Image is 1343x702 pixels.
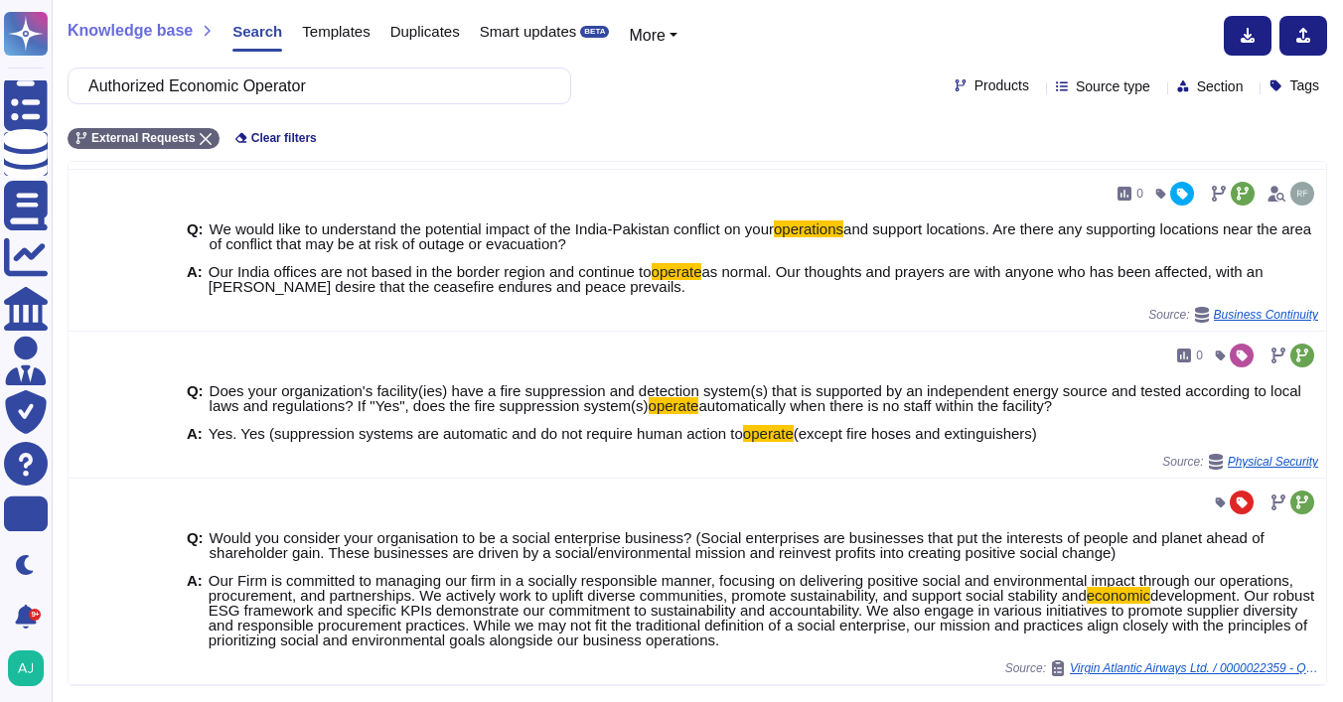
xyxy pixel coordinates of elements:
[210,220,774,237] span: We would like to understand the potential impact of the India-Pakistan conflict on your
[29,609,41,621] div: 9+
[794,425,1037,442] span: (except fire hoses and extinguishers)
[1290,182,1314,206] img: user
[390,24,460,39] span: Duplicates
[232,24,282,39] span: Search
[187,426,203,441] b: A:
[1289,78,1319,92] span: Tags
[78,69,550,103] input: Search a question or template...
[209,425,743,442] span: Yes. Yes (suppression systems are automatic and do not require human action to
[1228,456,1318,468] span: Physical Security
[91,132,196,144] span: External Requests
[1162,454,1318,470] span: Source:
[187,530,204,560] b: Q:
[210,220,1312,252] span: and support locations. Are there any supporting locations near the area of conflict that may be a...
[251,132,317,144] span: Clear filters
[209,587,1314,648] span: development. Our robust ESG framework and specific KPIs demonstrate our commitment to sustainabil...
[629,27,665,44] span: More
[209,263,652,280] span: Our India offices are not based in the border region and continue to
[210,529,1265,561] span: Would you consider your organisation to be a social enterprise business? (Social enterprises are ...
[1005,660,1318,676] span: Source:
[1196,350,1203,361] span: 0
[4,646,58,690] button: user
[1087,587,1150,604] mark: economic
[1148,307,1318,323] span: Source:
[1214,309,1318,321] span: Business Continuity
[743,425,794,442] mark: operate
[8,650,44,686] img: user
[698,397,1052,414] span: automatically when there is no staff within the facility?
[187,221,204,251] b: Q:
[187,573,203,647] b: A:
[649,397,699,414] mark: operate
[629,24,677,48] button: More
[1070,662,1318,674] span: Virgin Atlantic Airways Ltd. / 0000022359 - Questionnaire requests from Client - Virgin Atlantic ...
[974,78,1029,92] span: Products
[187,383,204,413] b: Q:
[652,263,702,280] mark: operate
[774,220,843,237] mark: operations
[302,24,370,39] span: Templates
[480,24,577,39] span: Smart updates
[209,572,1293,604] span: Our Firm is committed to managing our firm in a socially responsible manner, focusing on deliveri...
[1197,79,1244,93] span: Section
[1136,188,1143,200] span: 0
[187,264,203,294] b: A:
[580,26,609,38] div: BETA
[210,382,1301,414] span: Does your organization's facility(ies) have a fire suppression and detection system(s) that is su...
[68,23,193,39] span: Knowledge base
[209,263,1264,295] span: as normal. Our thoughts and prayers are with anyone who has been affected, with an [PERSON_NAME] ...
[1076,79,1150,93] span: Source type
